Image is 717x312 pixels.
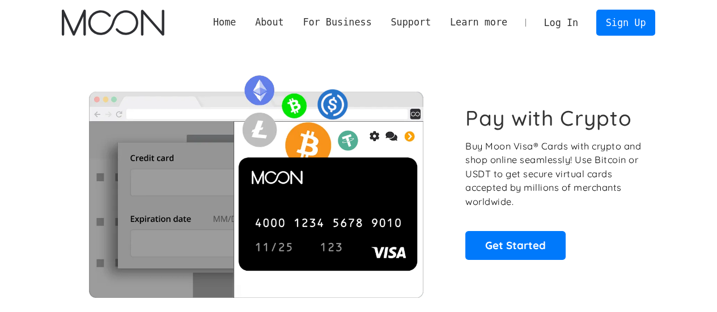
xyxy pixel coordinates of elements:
a: Log In [534,10,588,35]
div: Support [391,15,431,29]
div: About [255,15,284,29]
a: Get Started [465,231,566,259]
a: Sign Up [596,10,655,35]
div: Support [381,15,440,29]
img: Moon Logo [62,10,164,36]
div: About [245,15,293,29]
div: For Business [303,15,371,29]
p: Buy Moon Visa® Cards with crypto and shop online seamlessly! Use Bitcoin or USDT to get secure vi... [465,139,643,209]
div: For Business [294,15,381,29]
img: Moon Cards let you spend your crypto anywhere Visa is accepted. [62,67,450,297]
div: Learn more [450,15,507,29]
h1: Pay with Crypto [465,105,632,131]
a: home [62,10,164,36]
div: Learn more [440,15,517,29]
a: Home [203,15,245,29]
